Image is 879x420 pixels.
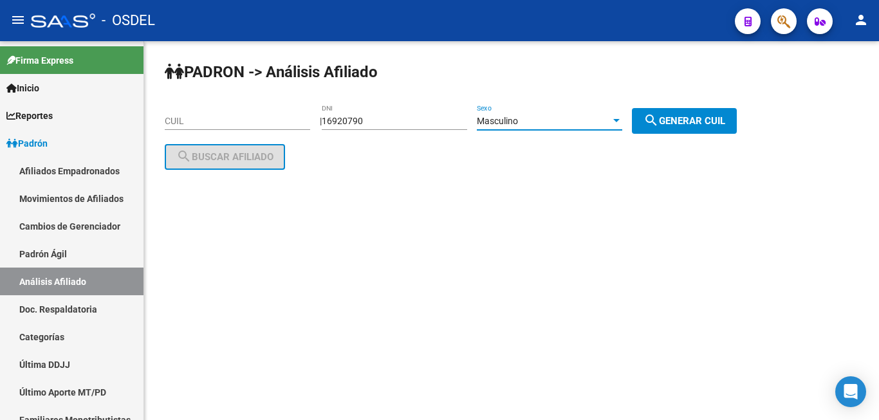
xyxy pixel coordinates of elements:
[835,376,866,407] div: Open Intercom Messenger
[6,109,53,123] span: Reportes
[853,12,869,28] mat-icon: person
[10,12,26,28] mat-icon: menu
[320,116,746,126] div: |
[477,116,518,126] span: Masculino
[6,53,73,68] span: Firma Express
[176,149,192,164] mat-icon: search
[6,136,48,151] span: Padrón
[643,113,659,128] mat-icon: search
[176,151,273,163] span: Buscar afiliado
[6,81,39,95] span: Inicio
[165,144,285,170] button: Buscar afiliado
[102,6,155,35] span: - OSDEL
[632,108,737,134] button: Generar CUIL
[165,63,378,81] strong: PADRON -> Análisis Afiliado
[643,115,725,127] span: Generar CUIL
